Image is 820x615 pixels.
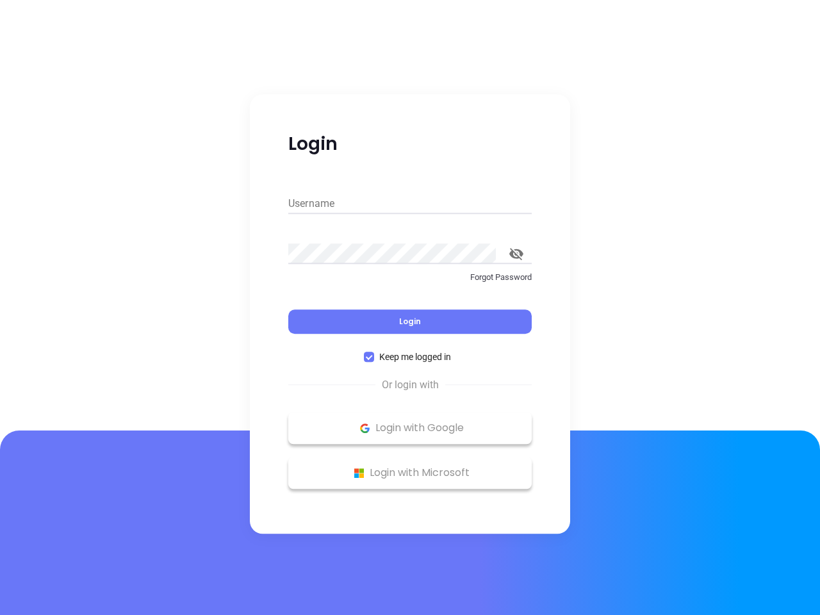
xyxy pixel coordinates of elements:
span: Or login with [375,377,445,393]
p: Login with Google [295,418,525,438]
p: Forgot Password [288,271,532,284]
button: Google Logo Login with Google [288,412,532,444]
img: Microsoft Logo [351,465,367,481]
a: Forgot Password [288,271,532,294]
p: Login [288,133,532,156]
p: Login with Microsoft [295,463,525,482]
button: toggle password visibility [501,238,532,269]
span: Keep me logged in [374,350,456,364]
button: Microsoft Logo Login with Microsoft [288,457,532,489]
button: Login [288,309,532,334]
img: Google Logo [357,420,373,436]
span: Login [399,316,421,327]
